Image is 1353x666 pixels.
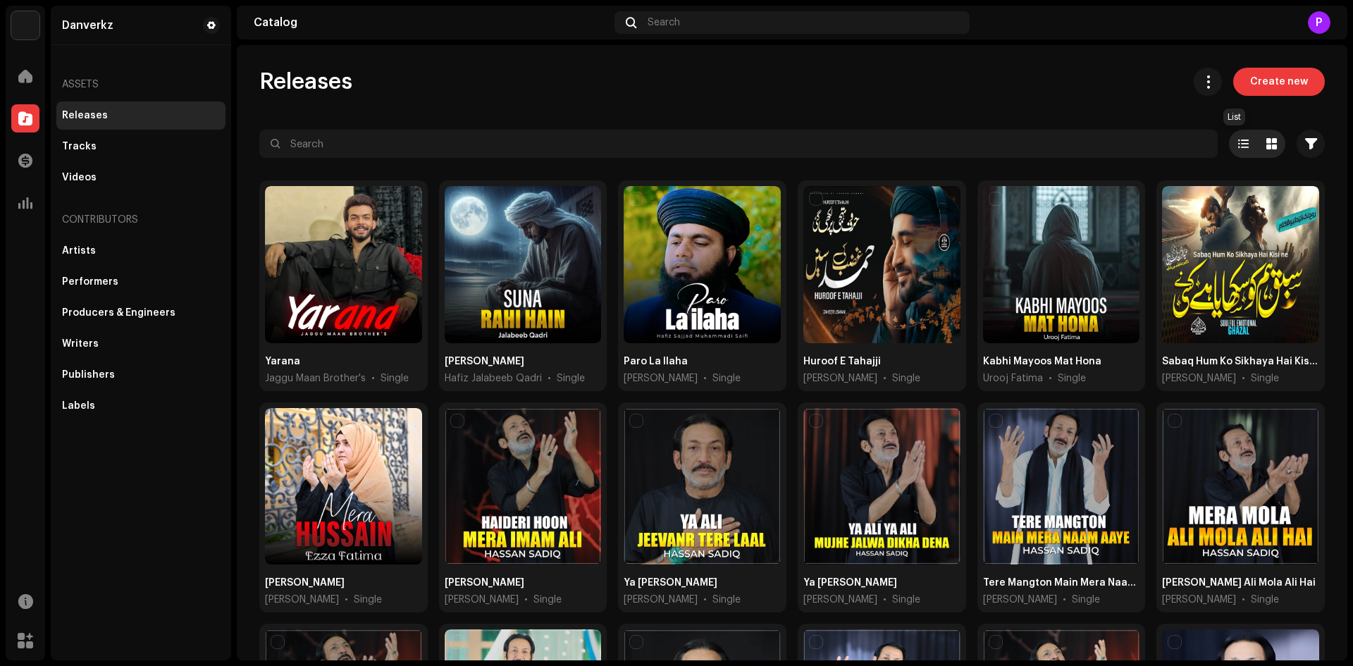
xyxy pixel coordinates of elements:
[62,276,118,288] div: Performers
[883,371,886,386] span: •
[445,354,524,369] div: Suna Rahi Hain
[803,593,877,607] span: Hassan Sadiq
[883,593,886,607] span: •
[265,354,300,369] div: Yarana
[624,354,688,369] div: Paro La Ilaha
[1063,593,1066,607] span: •
[1242,593,1245,607] span: •
[265,576,345,590] div: Mera Hussain
[624,371,698,386] span: Hafiz Sajjad Muhammadi Saifi
[381,371,409,386] div: Single
[983,371,1043,386] span: Urooj Fatima
[983,576,1140,590] div: Tere Mangton Main Mera Naam Aaye
[62,20,113,31] div: Danverkz
[259,130,1218,158] input: Search
[56,392,225,420] re-m-nav-item: Labels
[624,593,698,607] span: Hassan Sadiq
[56,203,225,237] re-a-nav-header: Contributors
[983,354,1101,369] div: Kabhi Mayoos Mat Hona
[56,164,225,192] re-m-nav-item: Videos
[56,361,225,389] re-m-nav-item: Publishers
[11,11,39,39] img: 99e8c509-bf22-4021-8fc7-40965f23714a
[56,299,225,327] re-m-nav-item: Producers & Engineers
[62,172,97,183] div: Videos
[371,371,375,386] span: •
[548,371,551,386] span: •
[648,17,680,28] span: Search
[62,307,175,319] div: Producers & Engineers
[1308,11,1330,34] div: P
[1233,68,1325,96] button: Create new
[712,371,741,386] div: Single
[1250,68,1308,96] span: Create new
[983,593,1057,607] span: Hassan Sadiq
[445,371,542,386] span: Hafiz Jalabeeb Qadri
[62,338,99,350] div: Writers
[1251,593,1279,607] div: Single
[56,101,225,130] re-m-nav-item: Releases
[533,593,562,607] div: Single
[254,17,609,28] div: Catalog
[354,593,382,607] div: Single
[265,593,339,607] span: Ezza Fatima
[1162,593,1236,607] span: Hassan Sadiq
[62,110,108,121] div: Releases
[56,68,225,101] re-a-nav-header: Assets
[62,245,96,257] div: Artists
[1251,371,1279,386] div: Single
[524,593,528,607] span: •
[1162,354,1319,369] div: Sabaq Hum Ko Sikhaya Hai Kisi Ne
[1162,371,1236,386] span: Hafiz Abdurrahman Huzaifi
[712,593,741,607] div: Single
[56,268,225,296] re-m-nav-item: Performers
[56,237,225,265] re-m-nav-item: Artists
[703,371,707,386] span: •
[1162,576,1316,590] div: Mera Mola Ali Mola Ali Hai
[624,576,717,590] div: Ya Ali Jeevanr Tere Laal
[445,593,519,607] span: Hassan Sadiq
[703,593,707,607] span: •
[892,593,920,607] div: Single
[62,369,115,381] div: Publishers
[557,371,585,386] div: Single
[803,354,881,369] div: Huroof E Tahajji
[345,593,348,607] span: •
[265,371,366,386] span: Jaggu Maan Brother's
[259,68,352,96] span: Releases
[803,576,897,590] div: Ya Ali Ya Ali Mujhe Jalwa Dikha Dena
[892,371,920,386] div: Single
[56,132,225,161] re-m-nav-item: Tracks
[62,400,95,412] div: Labels
[1049,371,1052,386] span: •
[62,141,97,152] div: Tracks
[803,371,877,386] span: Zaheer Usmani
[1058,371,1086,386] div: Single
[445,576,524,590] div: Haideri Hoon Mera Imam Ali
[1072,593,1100,607] div: Single
[56,330,225,358] re-m-nav-item: Writers
[1242,371,1245,386] span: •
